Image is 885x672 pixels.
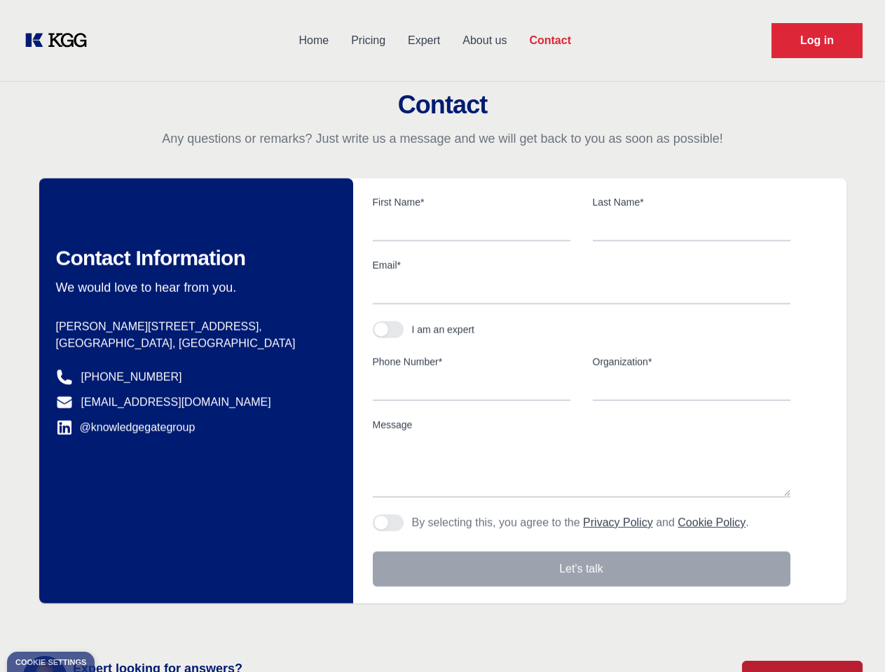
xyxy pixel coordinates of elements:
a: [PHONE_NUMBER] [81,369,182,386]
a: KOL Knowledge Platform: Talk to Key External Experts (KEE) [22,29,98,52]
div: Cookie settings [15,659,86,666]
label: Organization* [593,355,790,369]
a: Contact [518,22,582,59]
a: Request Demo [771,23,863,58]
label: Email* [373,258,790,272]
div: I am an expert [412,323,475,337]
a: About us [451,22,518,59]
p: Any questions or remarks? Just write us a message and we will get back to you as soon as possible! [17,130,868,147]
iframe: Chat Widget [815,605,885,672]
label: First Name* [373,195,570,209]
h2: Contact Information [56,246,331,271]
p: [PERSON_NAME][STREET_ADDRESS], [56,318,331,335]
h2: Contact [17,91,868,119]
a: Cookie Policy [678,517,746,528]
label: Last Name* [593,195,790,209]
button: Let's talk [373,552,790,587]
a: @knowledgegategroup [56,419,195,436]
a: [EMAIL_ADDRESS][DOMAIN_NAME] [81,394,271,411]
p: By selecting this, you agree to the and . [412,514,749,531]
p: We would love to hear from you. [56,279,331,296]
label: Message [373,418,790,432]
p: [GEOGRAPHIC_DATA], [GEOGRAPHIC_DATA] [56,335,331,352]
a: Home [287,22,340,59]
a: Expert [397,22,451,59]
a: Pricing [340,22,397,59]
a: Privacy Policy [583,517,653,528]
label: Phone Number* [373,355,570,369]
